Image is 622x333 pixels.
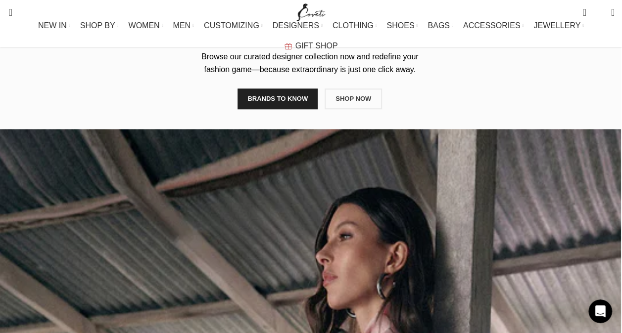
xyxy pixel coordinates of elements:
[333,21,374,30] span: CLOTHING
[533,21,580,30] span: JEWELLERY
[285,43,292,49] img: GiftBag
[325,88,382,109] a: SHOP NOW
[80,16,119,36] a: SHOP BY
[577,2,591,22] a: 0
[173,16,194,36] a: MEN
[128,16,163,36] a: WOMEN
[583,5,591,12] span: 0
[294,7,328,16] a: Site logo
[128,21,159,30] span: WOMEN
[333,16,377,36] a: CLOTHING
[80,21,115,30] span: SHOP BY
[588,299,612,323] iframe: Intercom live chat
[463,16,524,36] a: ACCESSORIES
[596,10,603,17] span: 0
[386,21,414,30] span: SHOES
[238,88,318,109] a: BRANDS TO KNOW
[285,36,338,56] a: GIFT SHOP
[38,16,70,36] a: NEW IN
[189,50,431,76] p: Browse our curated designer collection now and redefine your fashion game—because extraordinary i...
[2,2,12,22] a: Search
[273,16,323,36] a: DESIGNERS
[295,41,338,50] span: GIFT SHOP
[273,21,319,30] span: DESIGNERS
[386,16,418,36] a: SHOES
[428,16,453,36] a: BAGS
[173,21,191,30] span: MEN
[533,16,584,36] a: JEWELLERY
[204,16,263,36] a: CUSTOMIZING
[2,16,620,56] div: Main navigation
[594,2,604,22] div: My Wishlist
[204,21,259,30] span: CUSTOMIZING
[38,21,67,30] span: NEW IN
[463,21,521,30] span: ACCESSORIES
[428,21,449,30] span: BAGS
